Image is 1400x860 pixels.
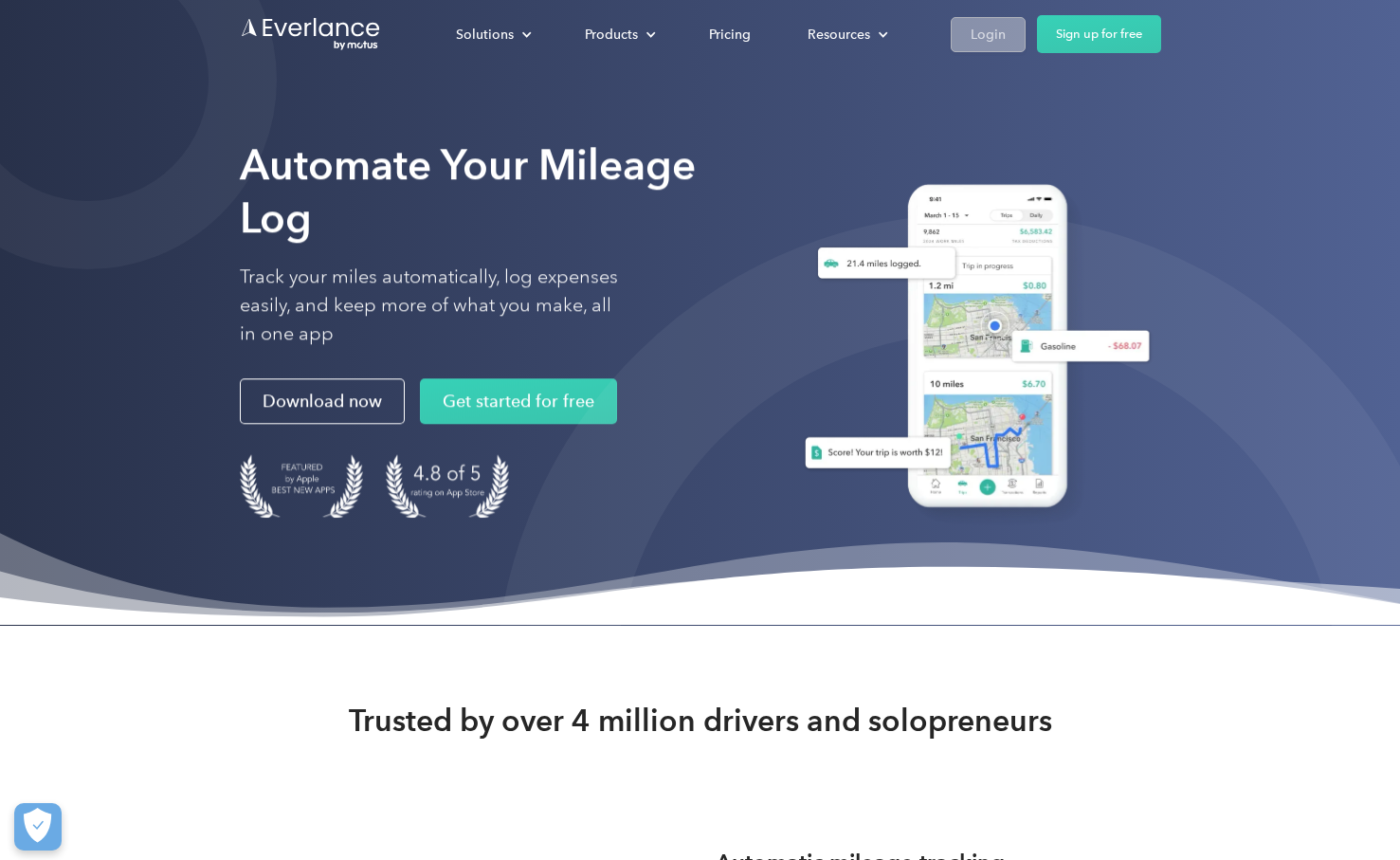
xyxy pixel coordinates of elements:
[14,803,62,851] button: Cookies Settings
[240,139,696,243] strong: Automate Your Mileage Log
[456,23,514,46] div: Solutions
[566,18,671,51] div: Products
[585,23,638,46] div: Products
[782,170,1161,529] img: Everlance, mileage tracker app, expense tracking app
[240,454,363,518] img: Badge for Featured by Apple Best New Apps
[690,18,770,51] a: Pricing
[240,263,619,348] p: Track your miles automatically, log expenses easily, and keep more of what you make, all in one app
[709,23,751,46] div: Pricing
[349,702,1052,740] strong: Trusted by over 4 million drivers and solopreneurs
[240,378,405,424] a: Download now
[1037,15,1161,53] a: Sign up for free
[971,23,1006,46] div: Login
[437,18,547,51] div: Solutions
[420,378,617,424] a: Get started for free
[386,454,509,518] img: 4.9 out of 5 stars on the app store
[951,17,1026,52] a: Login
[789,18,903,51] div: Resources
[240,16,382,52] a: Go to homepage
[808,23,870,46] div: Resources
